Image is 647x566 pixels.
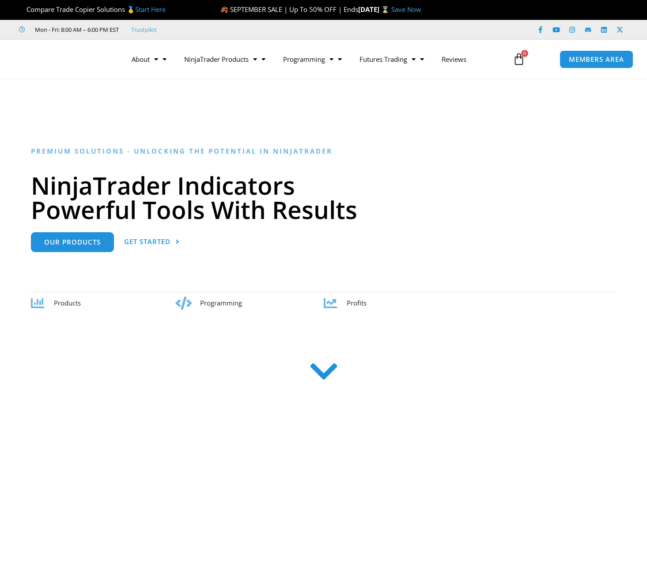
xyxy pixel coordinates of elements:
[17,43,112,75] img: LogoAI | Affordable Indicators – NinjaTrader
[31,232,114,252] a: Our Products
[31,147,616,155] h6: Premium Solutions - Unlocking the Potential in NinjaTrader
[521,50,528,57] span: 0
[19,6,26,13] img: 🏆
[33,24,119,35] span: Mon - Fri: 8:00 AM – 6:00 PM EST
[274,49,351,69] a: Programming
[347,298,367,307] span: Profits
[19,5,166,14] span: Compare Trade Copier Solutions 🥇
[31,173,616,222] h1: NinjaTrader Indicators Powerful Tools With Results
[351,49,433,69] a: Futures Trading
[358,5,391,14] strong: [DATE] ⌛
[123,49,175,69] a: About
[569,56,624,63] span: MEMBERS AREA
[123,49,505,69] nav: Menu
[200,298,242,307] span: Programming
[124,232,180,252] a: Get Started
[499,46,538,72] a: 0
[135,5,166,14] a: Start Here
[54,298,81,307] span: Products
[220,5,358,14] span: 🍂 SEPTEMBER SALE | Up To 50% OFF | Ends
[124,238,170,245] span: Get Started
[175,49,274,69] a: NinjaTrader Products
[391,5,421,14] a: Save Now
[560,50,633,68] a: MEMBERS AREA
[44,239,101,245] span: Our Products
[131,24,157,35] a: Trustpilot
[433,49,475,69] a: Reviews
